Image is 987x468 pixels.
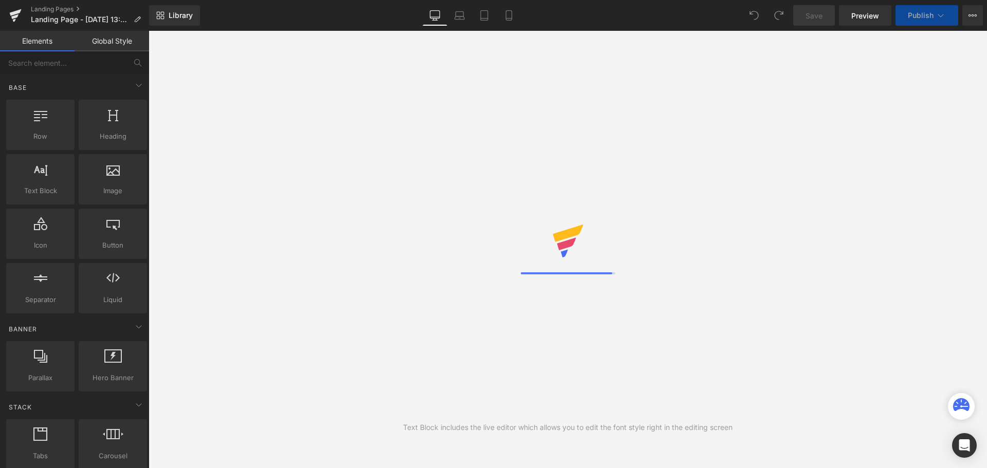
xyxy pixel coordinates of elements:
span: Row [9,131,71,142]
button: Publish [895,5,958,26]
span: Parallax [9,372,71,383]
button: Undo [744,5,764,26]
a: Landing Pages [31,5,149,13]
a: Global Style [75,31,149,51]
a: New Library [149,5,200,26]
span: Button [82,240,144,251]
span: Preview [851,10,879,21]
div: Open Intercom Messenger [952,433,977,458]
span: Banner [8,324,38,334]
span: Icon [9,240,71,251]
span: Heading [82,131,144,142]
span: Image [82,185,144,196]
a: Tablet [472,5,497,26]
span: Publish [908,11,934,20]
button: More [962,5,983,26]
span: Tabs [9,451,71,461]
span: Stack [8,402,33,412]
span: Carousel [82,451,144,461]
span: Separator [9,294,71,305]
span: Hero Banner [82,372,144,383]
span: Liquid [82,294,144,305]
a: Laptop [447,5,472,26]
span: Base [8,83,28,92]
button: Redo [769,5,789,26]
a: Desktop [423,5,447,26]
a: Mobile [497,5,521,26]
span: Landing Page - [DATE] 13:32:02 [31,15,130,24]
div: Text Block includes the live editor which allows you to edit the font style right in the editing ... [403,422,733,433]
span: Library [169,11,193,20]
a: Preview [839,5,891,26]
span: Text Block [9,185,71,196]
span: Save [806,10,822,21]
